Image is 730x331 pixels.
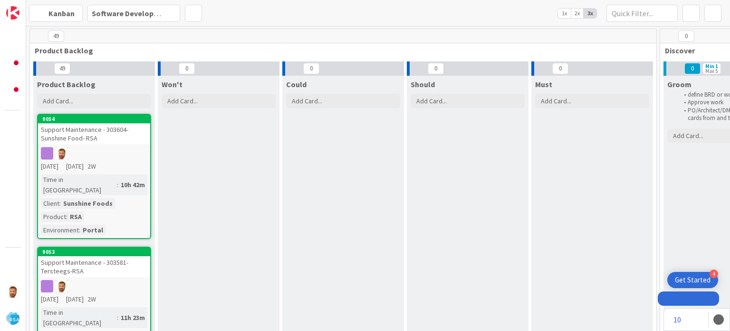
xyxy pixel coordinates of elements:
div: Time in [GEOGRAPHIC_DATA] [41,174,117,195]
img: avatar [6,311,19,325]
div: 9054 [38,115,150,123]
span: 49 [48,30,64,42]
div: 2W [87,294,96,304]
div: 9054Support Maintenance - 303604- Sunshine Food- RSA [38,115,150,144]
span: : [66,211,67,222]
div: Portal [80,225,106,235]
div: Open Get Started checklist, remaining modules: 4 [667,272,718,288]
span: Product Backlog [37,80,96,89]
span: Add Card... [416,97,447,105]
div: 11h 23m [118,312,147,323]
div: 2W [87,161,96,171]
input: Quick Filter... [606,5,678,22]
span: 0 [428,63,444,74]
span: 0 [678,30,694,42]
div: Get Started [675,275,711,285]
div: 10h 42m [118,180,147,190]
span: Won't [162,80,182,89]
span: : [59,198,61,209]
span: Add Card... [541,97,571,105]
a: 9054Support Maintenance - 303604- Sunshine Food- RSAAS[DATE][DATE]2WTime in [GEOGRAPHIC_DATA]:10h... [37,114,151,239]
img: AS [6,285,19,298]
div: Max 5 [705,69,718,73]
span: 0 [303,63,319,74]
span: 1x [558,9,571,18]
div: Support Maintenance - 303581- Tersteegs-RSA [38,256,150,277]
b: Software Development [92,9,172,18]
div: Support Maintenance - 303604- Sunshine Food- RSA [38,123,150,144]
div: Sunshine Foods [61,198,115,209]
span: Product Backlog [35,46,644,55]
div: 4 [710,270,718,278]
span: 49 [54,63,70,74]
a: 10 [670,314,681,325]
span: Add Card... [673,131,703,140]
span: 2x [571,9,584,18]
span: Kanban [48,8,75,19]
div: 9053 [42,249,150,255]
span: Add Card... [167,97,198,105]
div: 9053 [38,248,150,256]
span: 0 [684,63,701,74]
div: RSA [67,211,84,222]
img: Visit kanbanzone.com [6,6,19,20]
span: Groom [667,80,692,89]
span: [DATE] [41,161,58,171]
span: : [117,312,118,323]
div: Time in [GEOGRAPHIC_DATA] [41,307,117,328]
span: 0 [552,63,568,74]
span: Must [535,80,552,89]
div: Client [41,198,59,209]
img: AS [56,280,68,292]
span: 0 [179,63,195,74]
div: AS [38,280,150,292]
span: [DATE] [41,294,58,304]
div: Environment [41,225,79,235]
span: Add Card... [292,97,322,105]
span: : [79,225,80,235]
span: : [117,180,118,190]
div: 9053Support Maintenance - 303581- Tersteegs-RSA [38,248,150,277]
div: Product [41,211,66,222]
span: Add Card... [43,97,73,105]
img: AS [56,147,68,160]
span: [DATE] [66,161,84,171]
span: 3x [584,9,596,18]
span: Could [286,80,307,89]
div: 9054 [42,116,150,122]
div: AS [38,147,150,160]
span: Should [411,80,435,89]
span: [DATE] [66,294,84,304]
div: Min 1 [705,64,718,69]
